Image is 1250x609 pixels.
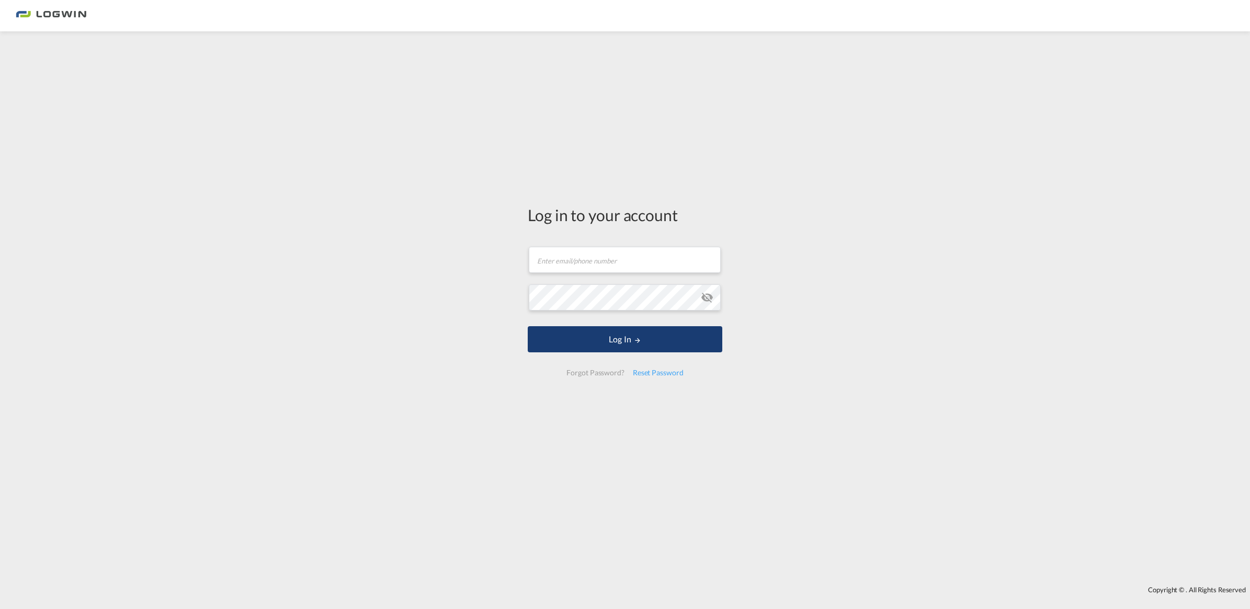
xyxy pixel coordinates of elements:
div: Reset Password [629,363,688,382]
md-icon: icon-eye-off [701,291,713,304]
div: Log in to your account [528,204,722,226]
input: Enter email/phone number [529,247,721,273]
img: 2761ae10d95411efa20a1f5e0282d2d7.png [16,4,86,28]
button: LOGIN [528,326,722,352]
div: Forgot Password? [562,363,628,382]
